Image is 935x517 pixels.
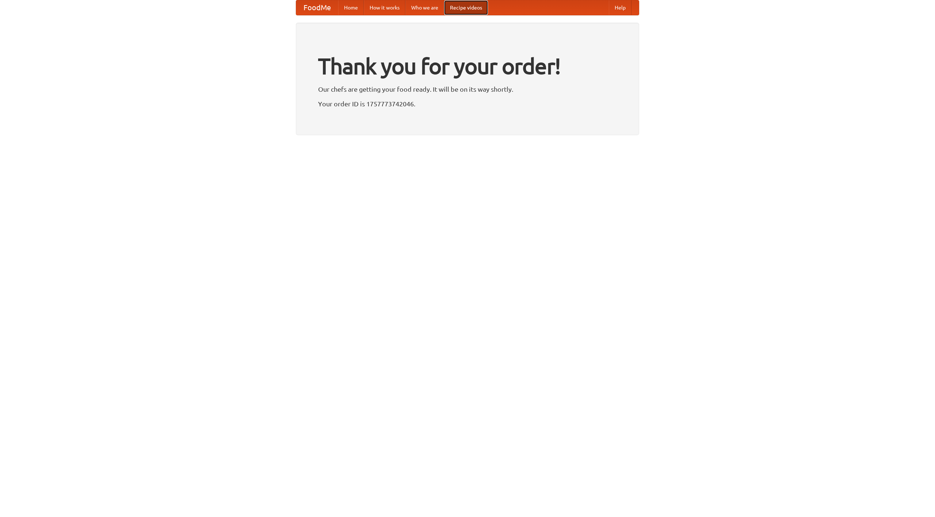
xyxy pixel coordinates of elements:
a: Help [609,0,631,15]
a: Home [338,0,364,15]
h1: Thank you for your order! [318,49,617,84]
p: Our chefs are getting your food ready. It will be on its way shortly. [318,84,617,95]
a: Who we are [405,0,444,15]
p: Your order ID is 1757773742046. [318,98,617,109]
a: FoodMe [296,0,338,15]
a: How it works [364,0,405,15]
a: Recipe videos [444,0,488,15]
